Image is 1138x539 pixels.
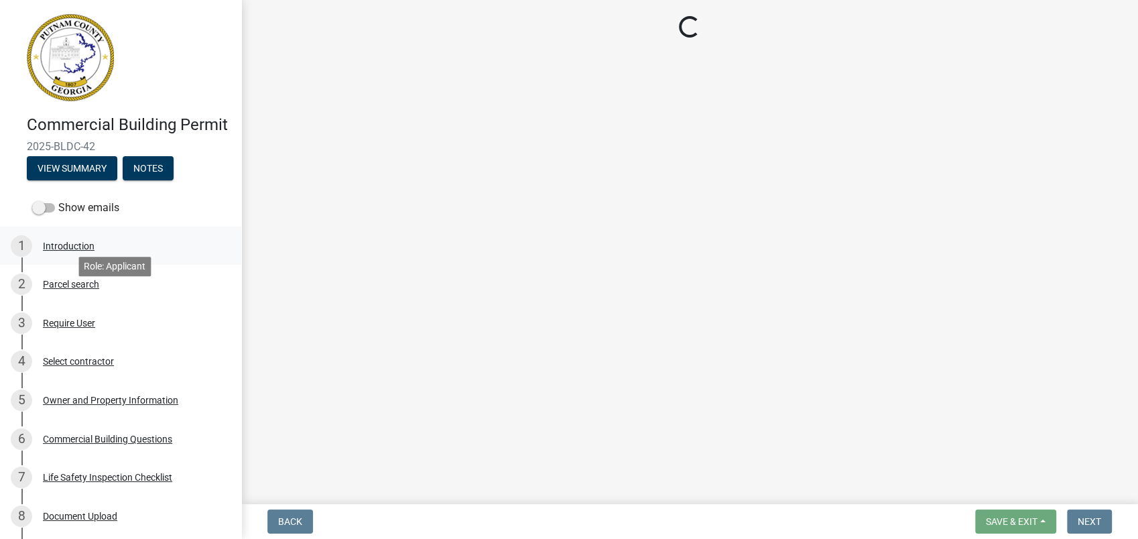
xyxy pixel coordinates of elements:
[1078,516,1101,527] span: Next
[78,257,151,276] div: Role: Applicant
[975,510,1056,534] button: Save & Exit
[986,516,1037,527] span: Save & Exit
[11,390,32,411] div: 5
[11,274,32,295] div: 2
[43,473,172,482] div: Life Safety Inspection Checklist
[32,200,119,216] label: Show emails
[278,516,302,527] span: Back
[43,512,117,521] div: Document Upload
[27,14,114,101] img: Putnam County, Georgia
[43,318,95,328] div: Require User
[27,140,214,153] span: 2025-BLDC-42
[43,396,178,405] div: Owner and Property Information
[43,434,172,444] div: Commercial Building Questions
[11,505,32,527] div: 8
[123,164,174,174] wm-modal-confirm: Notes
[123,156,174,180] button: Notes
[11,351,32,372] div: 4
[27,115,231,135] h4: Commercial Building Permit
[11,467,32,488] div: 7
[11,235,32,257] div: 1
[1067,510,1112,534] button: Next
[43,280,99,289] div: Parcel search
[11,312,32,334] div: 3
[43,241,94,251] div: Introduction
[11,428,32,450] div: 6
[27,156,117,180] button: View Summary
[27,164,117,174] wm-modal-confirm: Summary
[43,357,114,366] div: Select contractor
[267,510,313,534] button: Back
